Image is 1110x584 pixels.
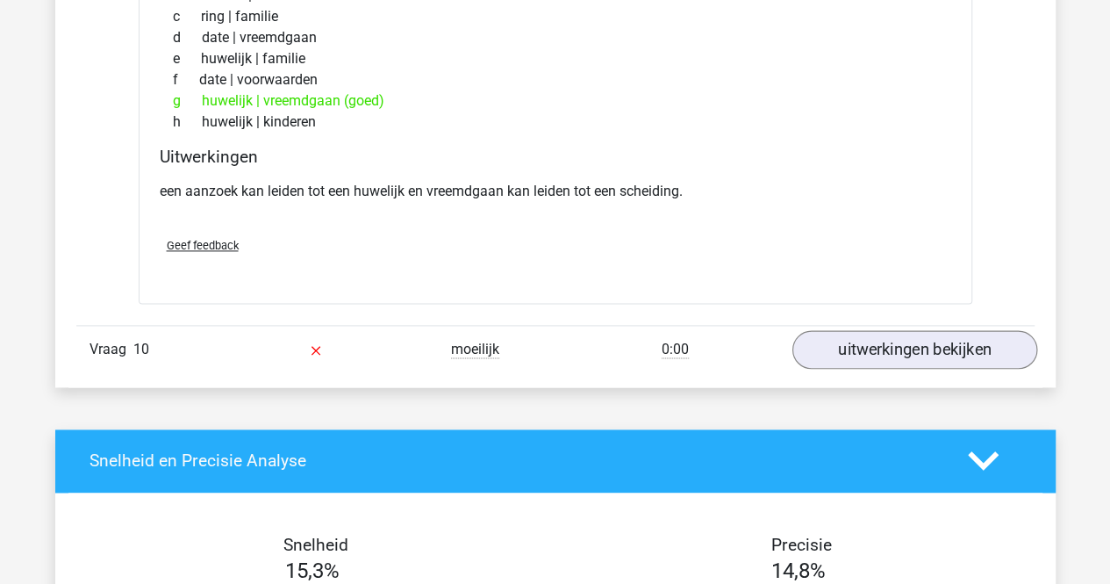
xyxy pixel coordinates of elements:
[771,559,826,583] span: 14,8%
[133,341,149,357] span: 10
[160,69,951,90] div: date | voorwaarden
[90,535,542,555] h4: Snelheid
[167,239,239,252] span: Geef feedback
[576,535,1028,555] h4: Precisie
[285,559,340,583] span: 15,3%
[173,27,202,48] span: d
[173,48,201,69] span: e
[173,6,201,27] span: c
[160,27,951,48] div: date | vreemdgaan
[160,112,951,133] div: huwelijk | kinderen
[173,90,202,112] span: g
[160,6,951,27] div: ring | familie
[173,69,199,90] span: f
[662,341,689,358] span: 0:00
[451,341,499,358] span: moeilijk
[160,181,951,202] p: een aanzoek kan leiden tot een huwelijk en vreemdgaan kan leiden tot een scheiding.
[791,330,1036,369] a: uitwerkingen bekijken
[160,147,951,167] h4: Uitwerkingen
[90,451,942,471] h4: Snelheid en Precisie Analyse
[160,90,951,112] div: huwelijk | vreemdgaan (goed)
[160,48,951,69] div: huwelijk | familie
[90,339,133,360] span: Vraag
[173,112,202,133] span: h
